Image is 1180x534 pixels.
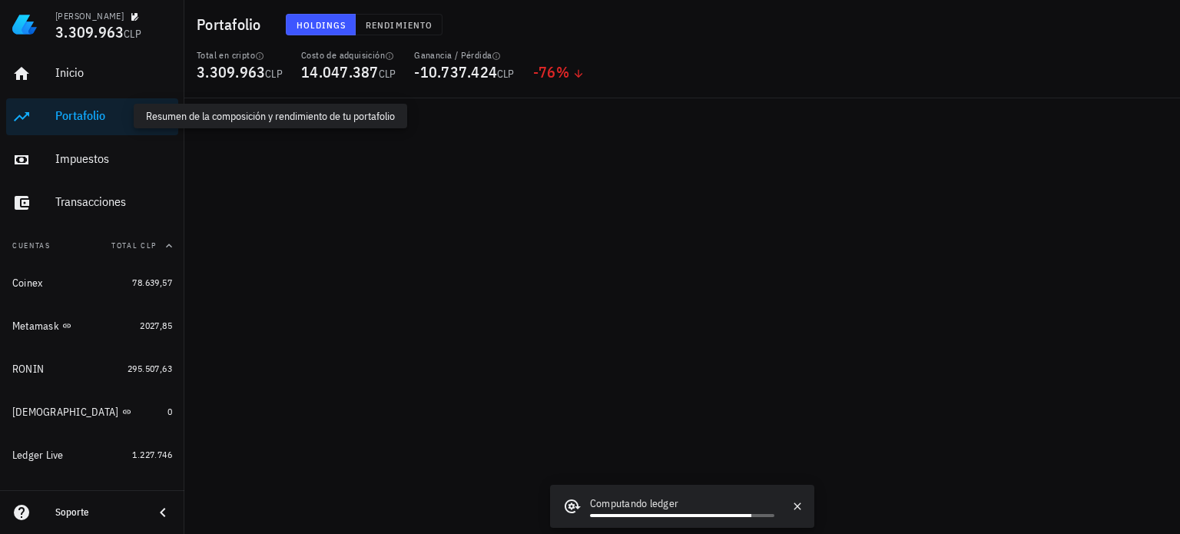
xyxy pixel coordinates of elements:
[497,67,515,81] span: CLP
[365,19,433,31] span: Rendimiento
[379,67,396,81] span: CLP
[286,14,356,35] button: Holdings
[55,108,172,123] div: Portafolio
[301,49,396,61] div: Costo de adquisición
[12,406,119,419] div: [DEMOGRAPHIC_DATA]
[12,12,37,37] img: LedgiFi
[6,350,178,387] a: RONIN 295.507,63
[6,227,178,264] button: CuentasTotal CLP
[556,61,569,82] span: %
[197,61,265,82] span: 3.309.963
[1146,12,1171,37] div: avatar
[55,22,124,42] span: 3.309.963
[12,363,44,376] div: RONIN
[6,98,178,135] a: Portafolio
[55,506,141,519] div: Soporte
[296,19,346,31] span: Holdings
[12,320,59,333] div: Metamask
[55,151,172,166] div: Impuestos
[6,55,178,92] a: Inicio
[265,67,283,81] span: CLP
[6,393,178,430] a: [DEMOGRAPHIC_DATA] 0
[55,10,124,22] div: [PERSON_NAME]
[55,194,172,209] div: Transacciones
[356,14,442,35] button: Rendimiento
[6,307,178,344] a: Metamask 2027,85
[414,49,515,61] div: Ganancia / Pérdida
[533,65,585,80] div: -76
[55,65,172,80] div: Inicio
[132,277,172,288] span: 78.639,57
[167,406,172,417] span: 0
[111,240,157,250] span: Total CLP
[12,277,43,290] div: Coinex
[301,61,379,82] span: 14.047.387
[128,363,172,374] span: 295.507,63
[197,12,267,37] h1: Portafolio
[414,61,497,82] span: -10.737.424
[6,184,178,221] a: Transacciones
[124,27,141,41] span: CLP
[6,436,178,473] a: Ledger Live 1.227.746
[6,264,178,301] a: Coinex 78.639,57
[6,141,178,178] a: Impuestos
[132,449,172,460] span: 1.227.746
[590,496,774,514] div: Computando ledger
[197,49,283,61] div: Total en cripto
[12,449,64,462] div: Ledger Live
[140,320,172,331] span: 2027,85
